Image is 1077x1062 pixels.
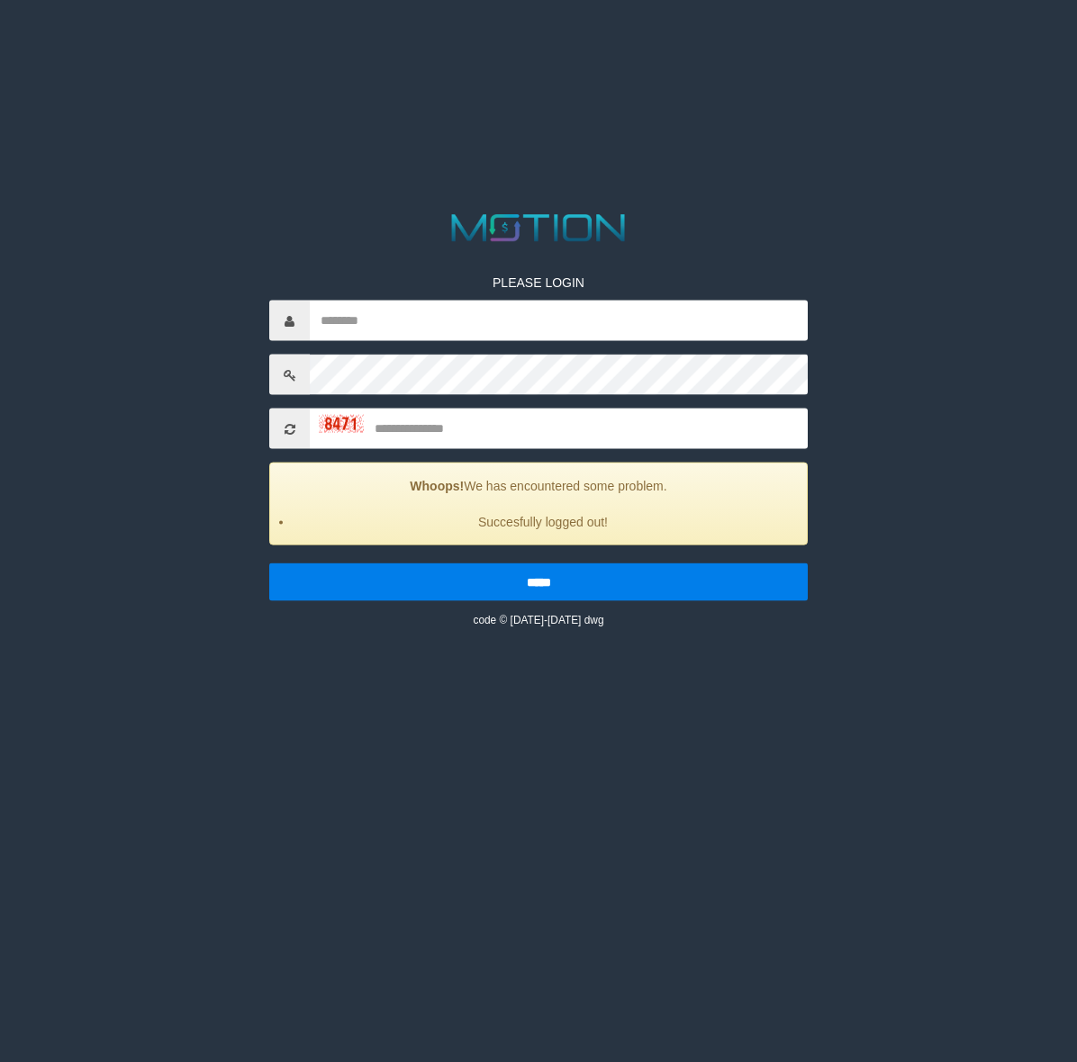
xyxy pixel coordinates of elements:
[319,414,364,432] img: captcha
[269,463,808,545] div: We has encountered some problem.
[293,513,793,531] li: Succesfully logged out!
[269,274,808,292] p: PLEASE LOGIN
[473,614,603,626] small: code © [DATE]-[DATE] dwg
[444,210,632,247] img: MOTION_logo.png
[410,479,464,493] strong: Whoops!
